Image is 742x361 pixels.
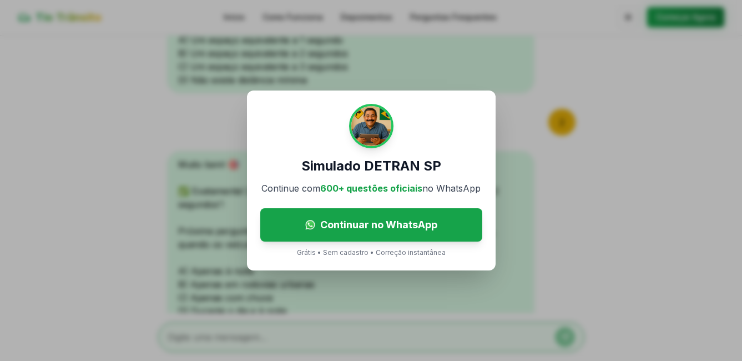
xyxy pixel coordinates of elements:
[297,248,446,257] p: Grátis • Sem cadastro • Correção instantânea
[301,157,441,175] h3: Simulado DETRAN SP
[261,182,481,195] p: Continue com no WhatsApp
[320,183,422,194] span: 600+ questões oficiais
[320,217,437,233] span: Continuar no WhatsApp
[260,208,482,242] a: Continuar no WhatsApp
[349,104,393,148] img: Tio Trânsito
